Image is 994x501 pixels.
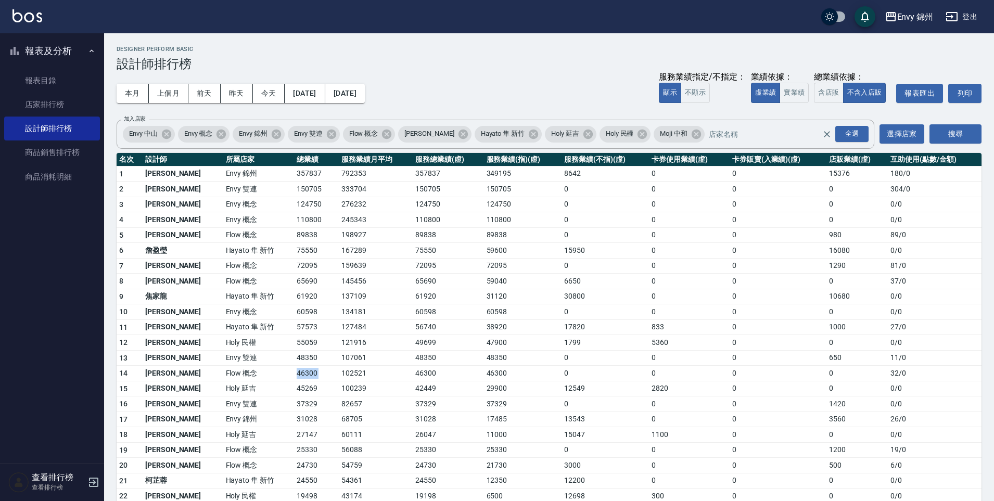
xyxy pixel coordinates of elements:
button: 昨天 [221,84,253,103]
td: [PERSON_NAME] [143,427,223,443]
td: 0 [649,289,730,304]
th: 名次 [117,153,143,166]
span: 2 [119,185,123,193]
button: 列印 [948,84,982,103]
td: 145456 [339,274,413,289]
td: 55059 [294,335,339,351]
td: 10680 [826,289,888,304]
button: [DATE] [285,84,325,103]
td: 11 / 0 [888,350,982,366]
img: Logo [12,9,42,22]
span: Holy 延吉 [545,129,585,139]
button: 今天 [253,84,285,103]
button: 報表及分析 [4,37,100,65]
td: 792353 [339,166,413,182]
td: 357837 [413,166,483,182]
td: [PERSON_NAME] [143,381,223,396]
span: Envy 概念 [178,129,219,139]
td: 15376 [826,166,888,182]
button: Envy 錦州 [881,6,938,28]
td: 56740 [413,319,483,335]
td: [PERSON_NAME] [143,182,223,197]
span: 16 [119,400,128,408]
span: 21 [119,477,128,485]
td: Flow 概念 [223,258,294,274]
td: [PERSON_NAME] [143,258,223,274]
button: Open [833,124,871,144]
td: 26047 [413,427,483,443]
td: 0 [826,212,888,228]
td: 46300 [294,366,339,381]
td: 100239 [339,381,413,396]
td: Envy 概念 [223,304,294,320]
td: 0 [649,182,730,197]
a: 報表目錄 [4,69,100,93]
div: 總業績依據： [814,72,891,83]
td: 0 / 0 [888,304,982,320]
td: 833 [649,319,730,335]
td: 0 [562,258,649,274]
td: 0 / 0 [888,289,982,304]
td: 0 / 0 [888,381,982,396]
span: 12 [119,338,128,346]
td: 46300 [413,366,483,381]
span: 7 [119,262,123,270]
div: Holy 延吉 [545,126,596,143]
td: 357837 [294,166,339,182]
th: 設計師 [143,153,223,166]
td: 48350 [294,350,339,366]
td: 0 [730,396,826,412]
td: 75550 [413,243,483,259]
td: 150705 [484,182,562,197]
td: 0 [730,274,826,289]
span: Hayato 隼 新竹 [475,129,531,139]
td: 72095 [294,258,339,274]
button: 選擇店家 [880,124,924,144]
td: Envy 錦州 [223,412,294,427]
td: 137109 [339,289,413,304]
span: 3 [119,200,123,209]
td: 0 / 0 [888,396,982,412]
button: 本月 [117,84,149,103]
th: 卡券販賣(入業績)(虛) [730,153,826,166]
div: Envy 錦州 [233,126,285,143]
td: 89838 [294,227,339,243]
span: 18 [119,430,128,439]
span: Moji 中和 [654,129,694,139]
span: 14 [119,369,128,377]
td: 31028 [294,412,339,427]
td: Envy 錦州 [223,166,294,182]
td: 304 / 0 [888,182,982,197]
span: 17 [119,415,128,423]
td: 0 [649,166,730,182]
td: 82657 [339,396,413,412]
td: Envy 概念 [223,197,294,212]
td: Holy 延吉 [223,381,294,396]
td: 31028 [413,412,483,427]
td: 47900 [484,335,562,351]
a: 店家排行榜 [4,93,100,117]
td: 0 [730,412,826,427]
div: Flow 概念 [343,126,396,143]
td: 0 [730,350,826,366]
td: 15047 [562,427,649,443]
td: 37329 [484,396,562,412]
span: 9 [119,292,123,301]
td: 0 [826,366,888,381]
td: 650 [826,350,888,366]
span: Envy 雙連 [288,129,329,139]
td: [PERSON_NAME] [143,227,223,243]
td: 37 / 0 [888,274,982,289]
td: [PERSON_NAME] [143,442,223,458]
td: 焦家龍 [143,289,223,304]
td: 0 [649,274,730,289]
td: 0 [826,335,888,351]
h5: 查看排行榜 [32,472,85,483]
td: [PERSON_NAME] [143,350,223,366]
div: 服務業績指定/不指定： [659,72,746,83]
div: Envy 錦州 [897,10,934,23]
td: 0 [649,258,730,274]
td: 1290 [826,258,888,274]
td: 124750 [413,197,483,212]
td: 15950 [562,243,649,259]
